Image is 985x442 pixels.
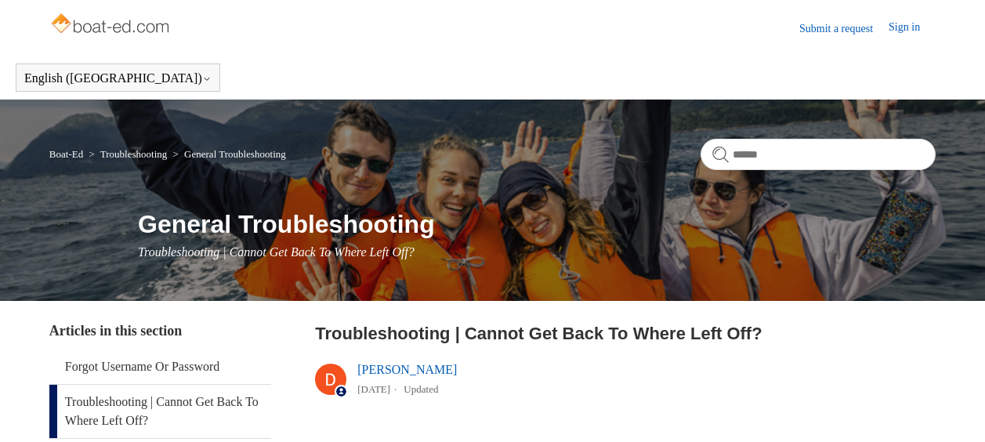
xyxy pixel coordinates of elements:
[357,363,457,376] a: [PERSON_NAME]
[85,148,169,160] li: Troubleshooting
[49,9,174,41] img: Boat-Ed Help Center home page
[49,350,271,384] a: Forgot Username Or Password
[49,323,182,339] span: Articles in this section
[357,383,390,395] time: 05/14/2024, 13:31
[944,401,985,442] div: Live chat
[701,139,936,170] input: Search
[184,148,286,160] a: General Troubleshooting
[315,321,936,346] h2: Troubleshooting | Cannot Get Back To Where Left Off?
[170,148,286,160] li: General Troubleshooting
[799,20,889,37] a: Submit a request
[100,148,167,160] a: Troubleshooting
[889,19,936,38] a: Sign in
[49,385,271,438] a: Troubleshooting | Cannot Get Back To Where Left Off?
[138,245,415,259] span: Troubleshooting | Cannot Get Back To Where Left Off?
[49,148,83,160] a: Boat-Ed
[404,383,438,395] li: Updated
[138,205,936,243] h1: General Troubleshooting
[24,71,212,85] button: English ([GEOGRAPHIC_DATA])
[49,148,86,160] li: Boat-Ed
